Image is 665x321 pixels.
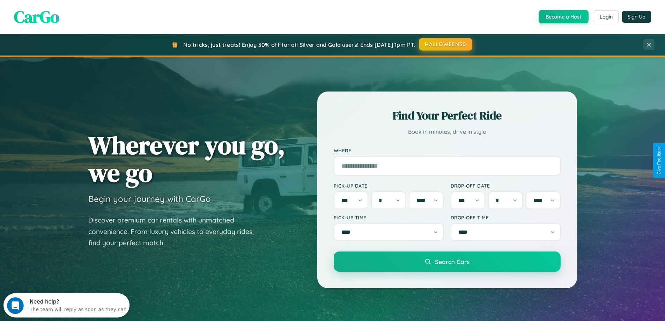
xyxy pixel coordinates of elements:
[334,147,561,153] label: Where
[451,214,561,220] label: Drop-off Time
[539,10,589,23] button: Become a Host
[88,194,211,204] h3: Begin your journey with CarGo
[594,10,619,23] button: Login
[334,127,561,137] p: Book in minutes, drive in style
[183,41,415,48] span: No tricks, just treats! Enjoy 30% off for all Silver and Gold users! Ends [DATE] 1pm PT.
[657,146,662,175] div: Give Feedback
[3,3,130,22] div: Open Intercom Messenger
[435,258,470,265] span: Search Cars
[7,297,24,314] iframe: Intercom live chat
[419,38,472,51] button: HALLOWEEN30
[88,214,263,249] p: Discover premium car rentals with unmatched convenience. From luxury vehicles to everyday rides, ...
[88,131,285,187] h1: Wherever you go, we go
[14,5,59,28] span: CarGo
[26,12,123,19] div: The team will reply as soon as they can
[622,11,651,23] button: Sign Up
[334,108,561,123] h2: Find Your Perfect Ride
[334,214,444,220] label: Pick-up Time
[451,183,561,189] label: Drop-off Date
[26,6,123,12] div: Need help?
[334,183,444,189] label: Pick-up Date
[334,251,561,272] button: Search Cars
[3,293,130,318] iframe: Intercom live chat discovery launcher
